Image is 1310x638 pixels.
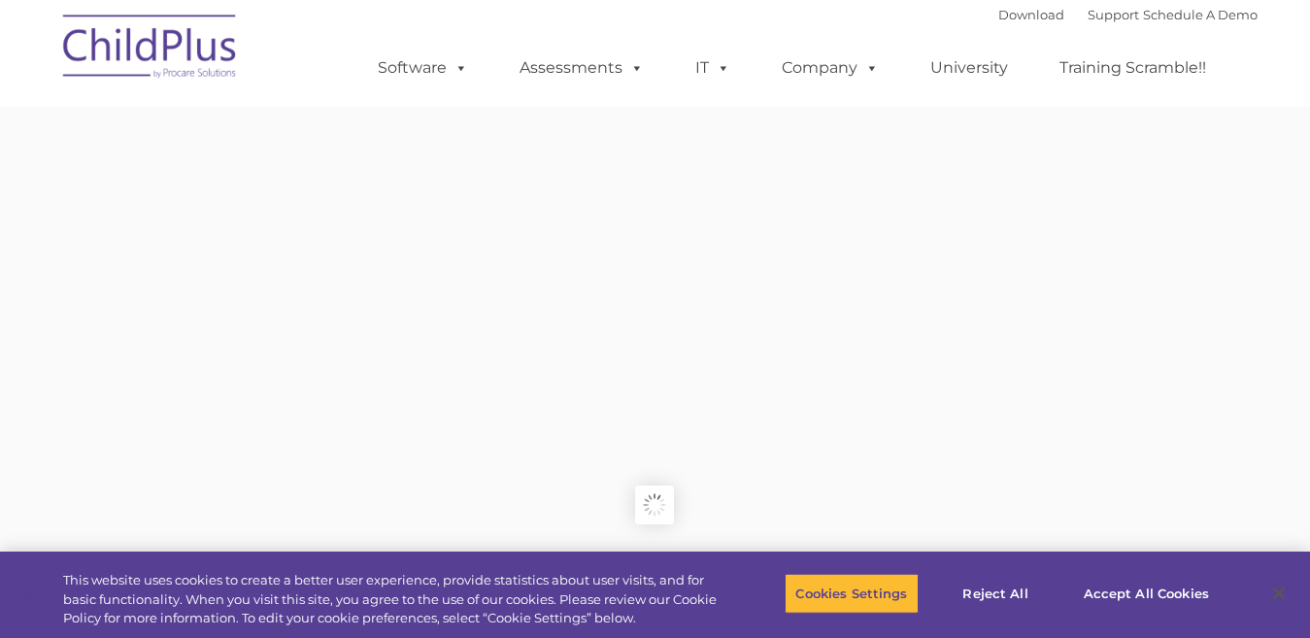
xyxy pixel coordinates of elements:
a: Schedule A Demo [1143,7,1258,22]
div: This website uses cookies to create a better user experience, provide statistics about user visit... [63,571,721,628]
font: | [998,7,1258,22]
button: Accept All Cookies [1073,573,1220,614]
button: Cookies Settings [785,573,918,614]
a: Training Scramble!! [1040,49,1226,87]
img: ChildPlus by Procare Solutions [53,1,248,98]
button: Reject All [935,573,1057,614]
a: Software [358,49,487,87]
a: Support [1088,7,1139,22]
a: University [911,49,1027,87]
button: Close [1258,572,1300,615]
a: Download [998,7,1064,22]
a: Assessments [500,49,663,87]
a: Company [762,49,898,87]
a: IT [676,49,750,87]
